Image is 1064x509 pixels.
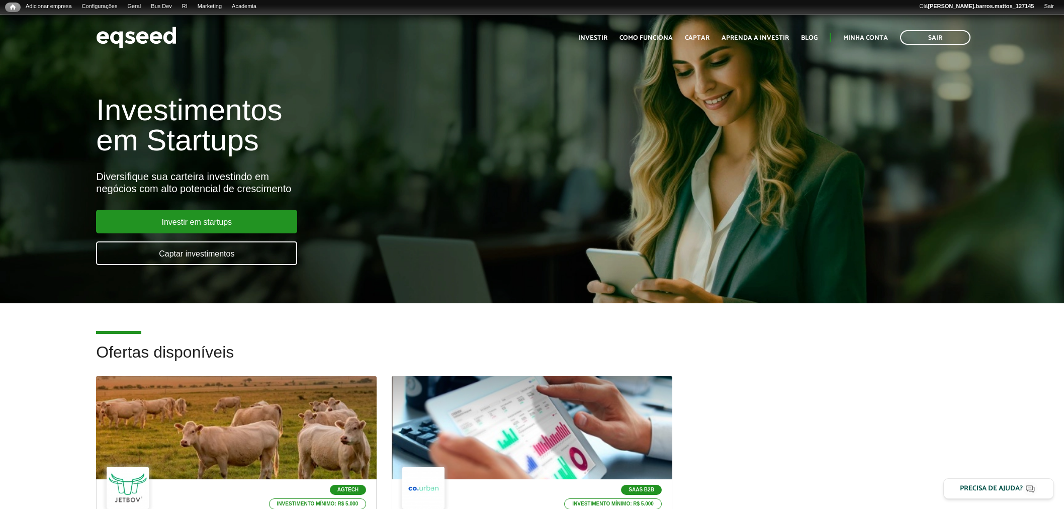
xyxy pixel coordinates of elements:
[801,35,818,41] a: Blog
[96,24,176,51] img: EqSeed
[843,35,888,41] a: Minha conta
[96,95,613,155] h1: Investimentos em Startups
[914,3,1039,11] a: Olá[PERSON_NAME].barros.mattos_127145
[96,171,613,195] div: Diversifique sua carteira investindo em negócios com alto potencial de crescimento
[928,3,1034,9] strong: [PERSON_NAME].barros.mattos_127145
[330,485,366,495] p: Agtech
[227,3,261,11] a: Academia
[146,3,177,11] a: Bus Dev
[122,3,146,11] a: Geral
[900,30,970,45] a: Sair
[10,4,16,11] span: Início
[96,241,297,265] a: Captar investimentos
[193,3,227,11] a: Marketing
[1039,3,1059,11] a: Sair
[177,3,193,11] a: RI
[621,485,662,495] p: SaaS B2B
[722,35,789,41] a: Aprenda a investir
[619,35,673,41] a: Como funciona
[685,35,710,41] a: Captar
[77,3,123,11] a: Configurações
[578,35,607,41] a: Investir
[96,210,297,233] a: Investir em startups
[96,344,967,376] h2: Ofertas disponíveis
[21,3,77,11] a: Adicionar empresa
[5,3,21,12] a: Início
